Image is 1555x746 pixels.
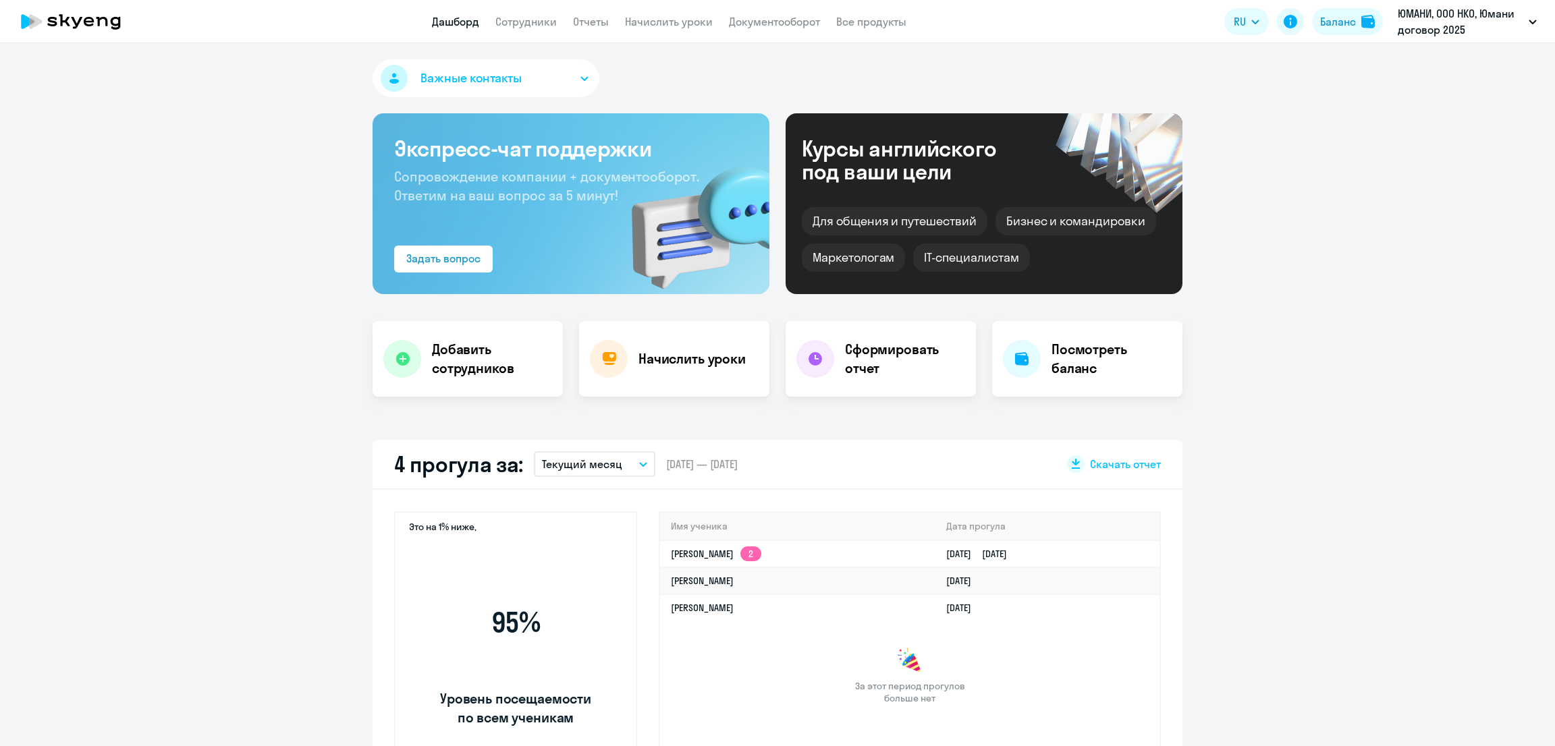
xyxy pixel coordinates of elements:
span: 95 % [438,606,593,639]
img: balance [1361,15,1375,28]
a: [PERSON_NAME] [671,602,734,614]
div: Задать вопрос [406,250,481,266]
a: Отчеты [573,15,609,28]
h4: Посмотреть баланс [1052,340,1172,378]
span: RU [1234,13,1246,30]
p: Текущий месяц [542,456,622,472]
span: Сопровождение компании + документооборот. Ответим на ваш вопрос за 5 минут! [394,168,699,204]
button: Текущий месяц [534,451,655,477]
a: [DATE][DATE] [946,548,1018,560]
a: Документооборот [729,15,820,28]
h2: 4 прогула за: [394,451,523,478]
button: ЮМАНИ, ООО НКО, Юмани договор 2025 [1391,5,1544,38]
a: Начислить уроки [625,15,713,28]
h4: Начислить уроки [638,349,746,368]
span: Важные контакты [420,69,522,87]
div: Курсы английского под ваши цели [802,137,1033,183]
button: RU [1224,8,1269,35]
div: Бизнес и командировки [995,207,1156,235]
div: IT-специалистам [913,243,1029,272]
p: ЮМАНИ, ООО НКО, Юмани договор 2025 [1398,5,1523,38]
app-skyeng-badge: 2 [740,546,761,561]
span: Скачать отчет [1090,457,1161,471]
div: Маркетологам [802,243,905,272]
div: Баланс [1320,13,1356,30]
h4: Сформировать отчет [845,340,965,378]
a: Все продукты [836,15,906,28]
span: Это на 1% ниже, [409,521,476,537]
div: Для общения и путешествий [802,207,987,235]
h4: Добавить сотрудников [432,340,552,378]
th: Имя ученика [660,513,935,540]
button: Важные контакты [373,59,599,97]
button: Балансbalance [1312,8,1383,35]
button: Задать вопрос [394,246,493,272]
span: Уровень посещаемости по всем ученикам [438,689,593,727]
a: [DATE] [946,575,982,587]
th: Дата прогула [935,513,1160,540]
span: [DATE] — [DATE] [666,457,738,471]
h3: Экспресс-чат поддержки [394,135,748,162]
img: congrats [896,648,923,675]
a: [PERSON_NAME]2 [671,548,761,560]
a: [PERSON_NAME] [671,575,734,587]
img: bg-img [612,142,769,294]
a: [DATE] [946,602,982,614]
a: Сотрудники [495,15,557,28]
span: За этот период прогулов больше нет [853,680,966,704]
a: Дашборд [432,15,479,28]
